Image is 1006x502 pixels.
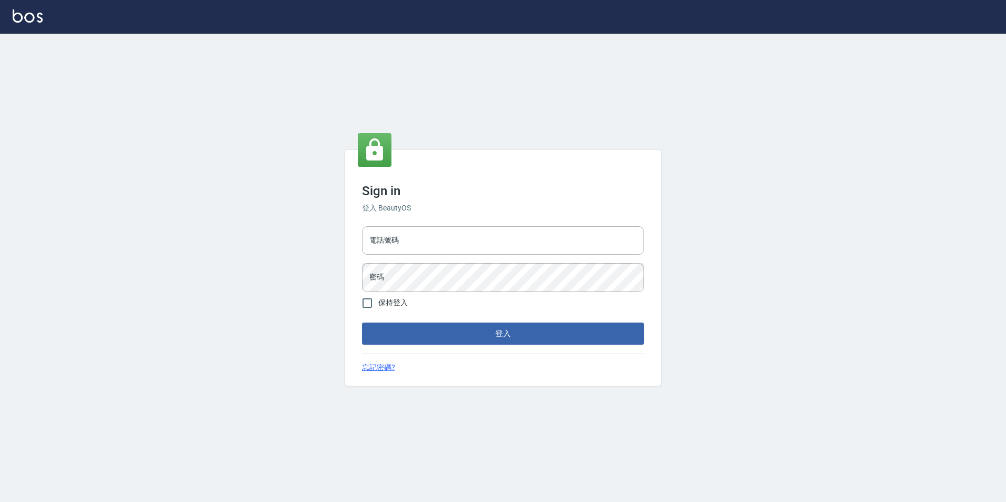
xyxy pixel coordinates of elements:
button: 登入 [362,323,644,345]
h3: Sign in [362,184,644,198]
img: Logo [13,9,43,23]
a: 忘記密碼? [362,362,395,373]
h6: 登入 BeautyOS [362,203,644,214]
span: 保持登入 [378,297,408,308]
